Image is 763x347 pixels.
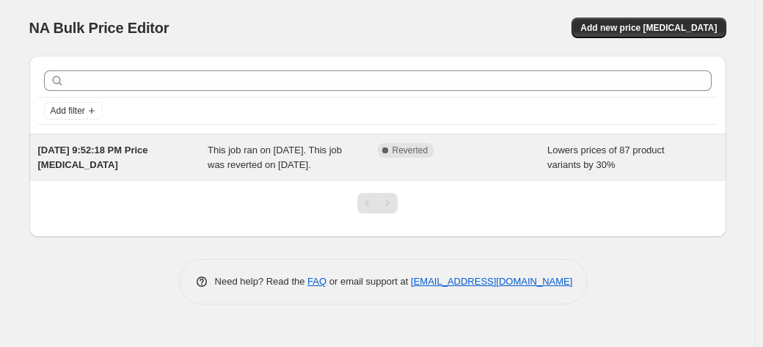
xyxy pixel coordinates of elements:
span: Add new price [MEDICAL_DATA] [580,22,717,34]
a: FAQ [307,276,326,287]
span: This job ran on [DATE]. This job was reverted on [DATE]. [208,145,342,170]
span: Reverted [393,145,428,156]
span: Add filter [51,105,85,117]
button: Add filter [44,102,103,120]
span: NA Bulk Price Editor [29,20,169,36]
span: [DATE] 9:52:18 PM Price [MEDICAL_DATA] [38,145,148,170]
span: Need help? Read the [215,276,308,287]
nav: Pagination [357,193,398,213]
a: [EMAIL_ADDRESS][DOMAIN_NAME] [411,276,572,287]
button: Add new price [MEDICAL_DATA] [572,18,726,38]
span: or email support at [326,276,411,287]
span: Lowers prices of 87 product variants by 30% [547,145,665,170]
